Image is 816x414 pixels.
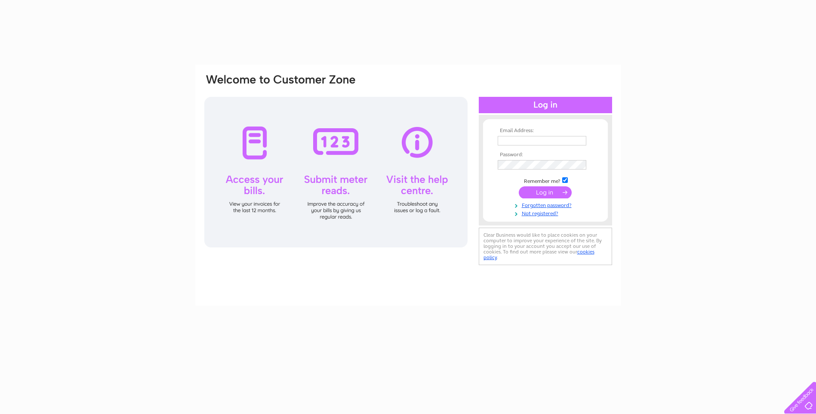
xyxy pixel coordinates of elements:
[498,201,595,209] a: Forgotten password?
[496,176,595,185] td: Remember me?
[496,152,595,158] th: Password:
[496,128,595,134] th: Email Address:
[479,228,612,265] div: Clear Business would like to place cookies on your computer to improve your experience of the sit...
[498,209,595,217] a: Not registered?
[519,186,572,198] input: Submit
[483,249,594,260] a: cookies policy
